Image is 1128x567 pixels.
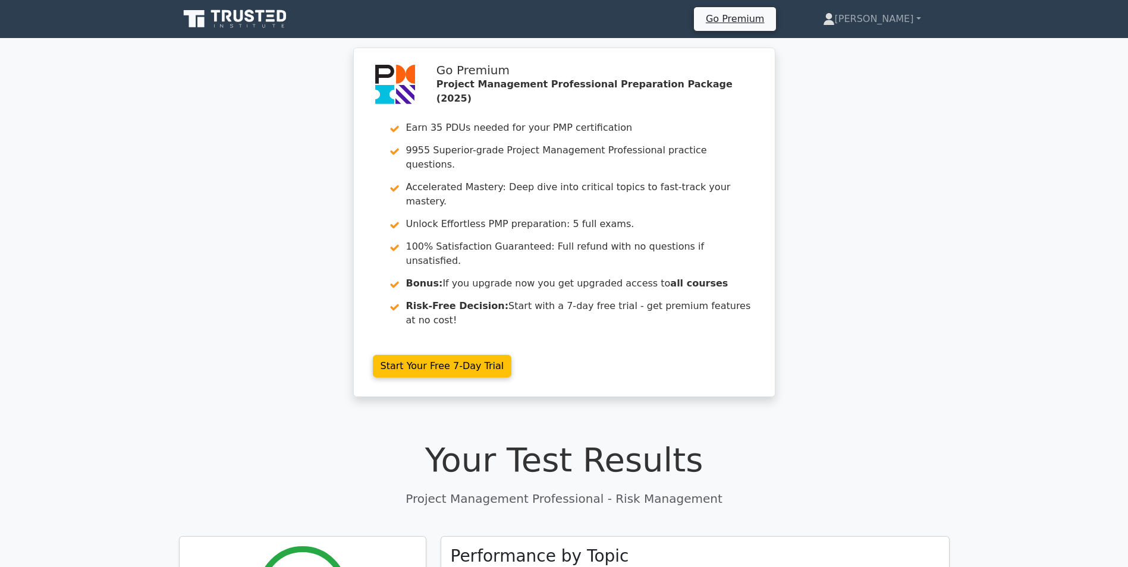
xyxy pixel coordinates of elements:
a: Start Your Free 7-Day Trial [373,355,512,377]
h3: Performance by Topic [451,546,629,566]
h1: Your Test Results [179,440,950,480]
p: Project Management Professional - Risk Management [179,490,950,508]
a: [PERSON_NAME] [794,7,950,31]
a: Go Premium [699,11,771,27]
